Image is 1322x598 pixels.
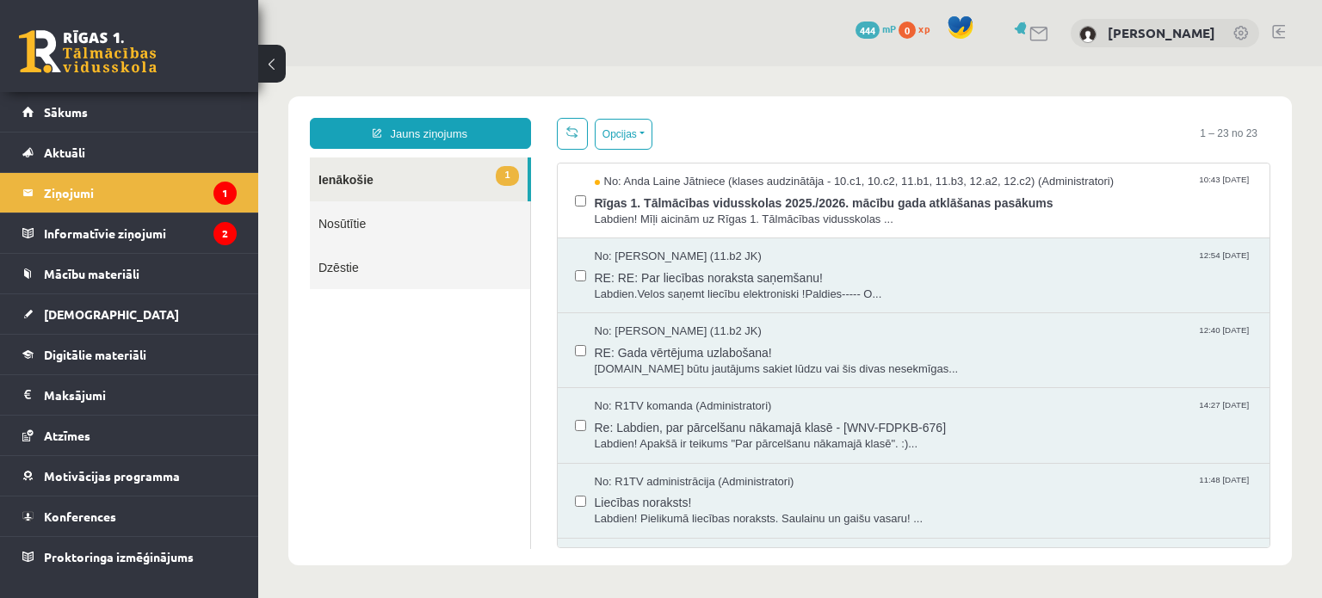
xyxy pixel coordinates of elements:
a: Ziņojumi1 [22,173,237,213]
a: Aktuāli [22,133,237,172]
a: Sākums [22,92,237,132]
span: 12:54 [DATE] [937,182,994,195]
span: Mācību materiāli [44,266,139,281]
span: Rīgas 1. Tālmācības vidusskolas 2025./2026. mācību gada atklāšanas pasākums [337,124,995,145]
a: No: [PERSON_NAME] (11.b2 JK) 12:54 [DATE] RE: RE: Par liecības noraksta saņemšanu! Labdien.Velos ... [337,182,995,236]
span: 14:27 [DATE] [937,332,994,345]
span: Labdien.Velos saņemt liecību elektroniski !Paldies----- O... [337,220,995,237]
span: xp [918,22,930,35]
span: 1 [238,100,260,120]
span: 10:43 [DATE] [937,108,994,120]
a: Maksājumi [22,375,237,415]
span: mP [882,22,896,35]
span: Proktoringa izmēģinājums [44,549,194,564]
a: [PERSON_NAME] [1108,24,1215,41]
a: 0 xp [899,22,938,35]
i: 2 [213,222,237,245]
a: Mācību materiāli [22,254,237,293]
span: Aktuāli [44,145,85,160]
span: Re: Labdien, par pārcelšanu nākamajā klasē - [WNV-FDPKB-676] [337,348,995,370]
span: 11:48 [DATE] [937,408,994,421]
a: Dzēstie [52,179,272,223]
span: 0 [899,22,916,39]
i: 1 [213,182,237,205]
span: No: R1TV komanda (Administratori) [337,332,514,348]
img: Sergejs Pētersons [1079,26,1097,43]
a: Rīgas 1. Tālmācības vidusskola [19,30,157,73]
span: Labdien! Mīļi aicinām uz Rīgas 1. Tālmācības vidusskolas ... [337,145,995,162]
a: No: Anda Laine Jātniece (klases audzinātāja - 10.c1, 10.c2, 11.b1, 11.b3, 12.a2, 12.c2) (Administ... [337,108,995,161]
span: Labdien! Pielikumā liecības noraksts. Saulainu un gaišu vasaru! ... [337,445,995,461]
span: Labdien! Apakšā ir teikums "Par pārcelšanu nākamajā klasē". :)... [337,370,995,386]
a: Motivācijas programma [22,456,237,496]
button: Opcijas [337,52,394,83]
span: No: R1TV administrācija (Administratori) [337,408,536,424]
span: No: Anda Laine Jātniece (klases audzinātāja - 10.c1, 10.c2, 11.b1, 11.b3, 12.a2, 12.c2) (Administ... [337,108,856,124]
a: Atzīmes [22,416,237,455]
legend: Informatīvie ziņojumi [44,213,237,253]
a: Jauns ziņojums [52,52,273,83]
a: 1Ienākošie [52,91,269,135]
span: No: [PERSON_NAME] (11.b2 JK) [337,257,503,274]
a: Konferences [22,496,237,536]
span: Liecības noraksts! [337,423,995,445]
span: Sākums [44,104,88,120]
span: [DEMOGRAPHIC_DATA] [44,306,179,322]
a: No: [PERSON_NAME] (11.b2 JK) 12:40 [DATE] RE: Gada vērtējuma uzlabošana! [DOMAIN_NAME] būtu jautā... [337,257,995,311]
a: 444 mP [856,22,896,35]
span: 444 [856,22,880,39]
span: RE: Gada vērtējuma uzlabošana! [337,274,995,295]
span: 12:40 [DATE] [937,257,994,270]
a: Nosūtītie [52,135,272,179]
span: 1 – 23 no 23 [929,52,1012,83]
a: No: R1TV komanda (Administratori) 14:27 [DATE] Re: Labdien, par pārcelšanu nākamajā klasē - [WNV-... [337,332,995,385]
span: [DOMAIN_NAME] būtu jautājums sakiet lūdzu vai šis divas nesekmīgas... [337,295,995,311]
span: Motivācijas programma [44,468,180,484]
a: [DEMOGRAPHIC_DATA] [22,294,237,334]
span: Atzīmes [44,428,90,443]
span: Digitālie materiāli [44,347,146,362]
a: Digitālie materiāli [22,335,237,374]
span: Konferences [44,509,116,524]
a: Proktoringa izmēģinājums [22,537,237,576]
legend: Ziņojumi [44,173,237,213]
a: Informatīvie ziņojumi2 [22,213,237,253]
span: RE: RE: Par liecības noraksta saņemšanu! [337,199,995,220]
legend: Maksājumi [44,375,237,415]
a: No: R1TV administrācija (Administratori) 11:48 [DATE] Liecības noraksts! Labdien! Pielikumā liecī... [337,408,995,461]
span: No: [PERSON_NAME] (11.b2 JK) [337,182,503,199]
